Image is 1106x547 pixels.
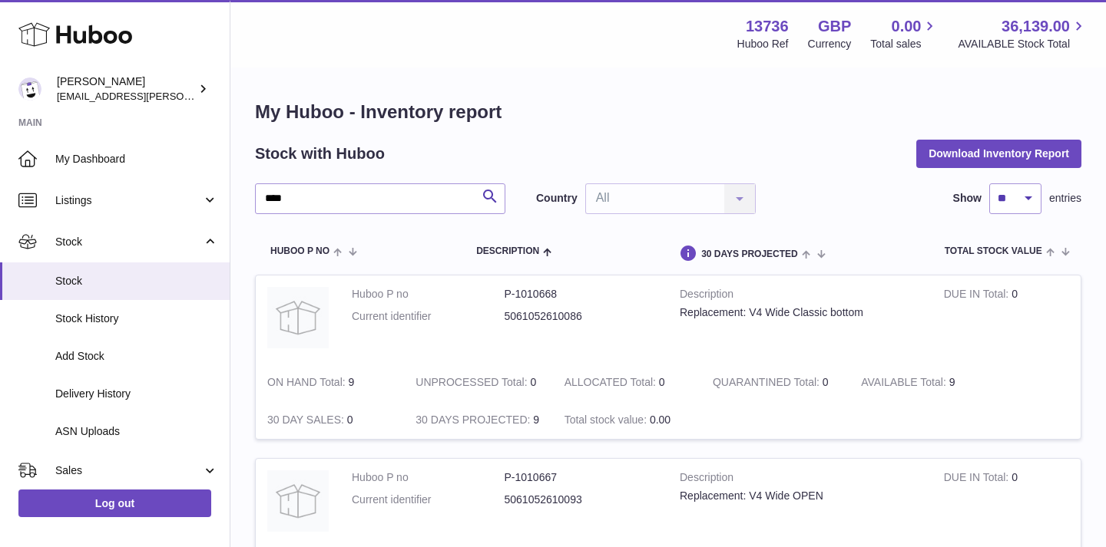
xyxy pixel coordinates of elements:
[18,489,211,517] a: Log out
[650,414,671,426] span: 0.00
[270,246,329,256] span: Huboo P no
[18,77,41,101] img: horia@orea.uk
[932,275,1081,364] td: 0
[861,376,949,392] strong: AVAILABLE Total
[352,470,505,485] dt: Huboo P no
[680,287,921,305] strong: Description
[680,305,921,320] div: Replacement: V4 Wide Classic bottom
[255,143,385,164] h2: Stock with Huboo
[953,191,982,206] label: Show
[55,193,202,208] span: Listings
[505,309,657,324] dd: 5061052610086
[713,376,823,392] strong: QUARANTINED Total
[267,287,329,348] img: product image
[849,364,998,401] td: 9
[476,246,539,256] span: Description
[256,364,404,401] td: 9
[680,470,921,489] strong: Description
[916,140,1081,167] button: Download Inventory Report
[553,364,701,401] td: 0
[55,349,218,364] span: Add Stock
[505,287,657,302] dd: P-1010668
[1002,16,1070,37] span: 36,139.00
[55,274,218,288] span: Stock
[701,249,798,259] span: 30 DAYS PROJECTED
[256,401,404,439] td: 0
[944,288,1012,304] strong: DUE IN Total
[870,37,939,51] span: Total sales
[255,100,1081,124] h1: My Huboo - Inventory report
[55,235,202,249] span: Stock
[565,376,659,392] strong: ALLOCATED Total
[55,152,218,166] span: My Dashboard
[267,470,329,532] img: product image
[958,37,1088,51] span: AVAILABLE Stock Total
[823,376,829,388] span: 0
[57,90,308,102] span: [EMAIL_ADDRESS][PERSON_NAME][DOMAIN_NAME]
[818,16,851,37] strong: GBP
[945,246,1042,256] span: Total stock value
[505,470,657,485] dd: P-1010667
[536,191,578,206] label: Country
[808,37,852,51] div: Currency
[404,364,552,401] td: 0
[267,376,349,392] strong: ON HAND Total
[55,387,218,401] span: Delivery History
[404,401,552,439] td: 9
[352,287,505,302] dt: Huboo P no
[416,376,530,392] strong: UNPROCESSED Total
[944,471,1012,487] strong: DUE IN Total
[1049,191,1081,206] span: entries
[505,493,657,507] dd: 5061052610093
[746,16,789,37] strong: 13736
[352,309,505,324] dt: Current identifier
[565,414,650,430] strong: Total stock value
[55,463,202,478] span: Sales
[932,459,1081,547] td: 0
[958,16,1088,51] a: 36,139.00 AVAILABLE Stock Total
[55,424,218,439] span: ASN Uploads
[870,16,939,51] a: 0.00 Total sales
[892,16,922,37] span: 0.00
[352,493,505,507] dt: Current identifier
[737,37,789,51] div: Huboo Ref
[416,414,533,430] strong: 30 DAYS PROJECTED
[55,311,218,326] span: Stock History
[57,74,195,104] div: [PERSON_NAME]
[680,489,921,503] div: Replacement: V4 Wide OPEN
[267,414,347,430] strong: 30 DAY SALES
